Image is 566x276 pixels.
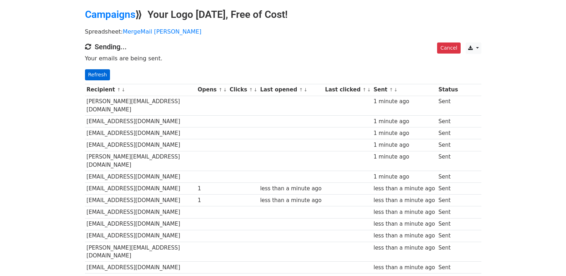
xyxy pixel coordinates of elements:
h2: ⟫ Your Logo [DATE], Free of Cost! [85,9,481,21]
a: ↓ [394,87,398,92]
td: Sent [437,242,460,262]
a: ↑ [249,87,253,92]
td: [EMAIL_ADDRESS][DOMAIN_NAME] [85,230,196,242]
a: ↑ [219,87,222,92]
a: ↓ [254,87,257,92]
th: Last opened [259,84,324,96]
a: ↑ [362,87,366,92]
td: [PERSON_NAME][EMAIL_ADDRESS][DOMAIN_NAME] [85,242,196,262]
td: [EMAIL_ADDRESS][DOMAIN_NAME] [85,218,196,230]
div: less than a minute ago [374,196,435,205]
td: Sent [437,206,460,218]
th: Clicks [228,84,258,96]
th: Status [437,84,460,96]
td: Sent [437,183,460,195]
td: Sent [437,139,460,151]
div: less than a minute ago [374,185,435,193]
div: less than a minute ago [374,232,435,240]
td: Sent [437,151,460,171]
td: Sent [437,218,460,230]
div: 1 minute ago [374,141,435,149]
div: 1 minute ago [374,129,435,137]
td: [EMAIL_ADDRESS][DOMAIN_NAME] [85,139,196,151]
td: [PERSON_NAME][EMAIL_ADDRESS][DOMAIN_NAME] [85,96,196,116]
a: ↓ [304,87,307,92]
td: [EMAIL_ADDRESS][DOMAIN_NAME] [85,262,196,274]
div: 1 minute ago [374,97,435,106]
a: ↑ [299,87,303,92]
td: Sent [437,195,460,206]
td: [PERSON_NAME][EMAIL_ADDRESS][DOMAIN_NAME] [85,151,196,171]
td: Sent [437,127,460,139]
td: Sent [437,171,460,183]
div: less than a minute ago [374,220,435,228]
td: [EMAIL_ADDRESS][DOMAIN_NAME] [85,116,196,127]
a: ↓ [367,87,371,92]
a: ↑ [117,87,121,92]
td: [EMAIL_ADDRESS][DOMAIN_NAME] [85,127,196,139]
div: 1 minute ago [374,173,435,181]
p: Spreadsheet: [85,28,481,35]
th: Opens [196,84,228,96]
div: 1 [197,185,226,193]
td: Sent [437,96,460,116]
div: 1 minute ago [374,153,435,161]
th: Sent [372,84,437,96]
td: [EMAIL_ADDRESS][DOMAIN_NAME] [85,195,196,206]
div: less than a minute ago [374,244,435,252]
th: Recipient [85,84,196,96]
td: Sent [437,230,460,242]
a: Campaigns [85,9,135,20]
a: ↓ [223,87,227,92]
a: ↓ [121,87,125,92]
td: [EMAIL_ADDRESS][DOMAIN_NAME] [85,171,196,183]
a: Cancel [437,42,460,54]
td: Sent [437,262,460,274]
p: Your emails are being sent. [85,55,481,62]
td: [EMAIL_ADDRESS][DOMAIN_NAME] [85,183,196,195]
a: Refresh [85,69,110,80]
th: Last clicked [323,84,372,96]
div: less than a minute ago [374,208,435,216]
h4: Sending... [85,42,481,51]
td: Sent [437,116,460,127]
iframe: Chat Widget [530,242,566,276]
div: less than a minute ago [260,196,321,205]
a: ↑ [389,87,393,92]
div: 1 minute ago [374,117,435,126]
a: MergeMail [PERSON_NAME] [123,28,201,35]
div: 1 [197,196,226,205]
div: less than a minute ago [374,264,435,272]
div: less than a minute ago [260,185,321,193]
td: [EMAIL_ADDRESS][DOMAIN_NAME] [85,206,196,218]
